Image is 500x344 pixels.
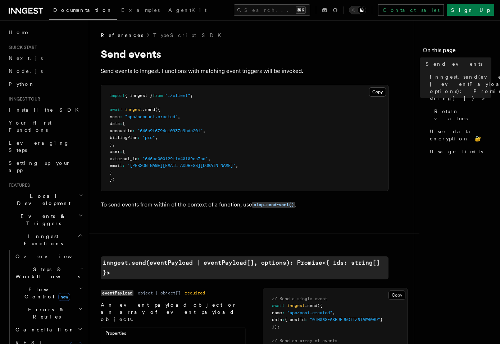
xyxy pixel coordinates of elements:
[9,120,51,133] span: Your first Functions
[234,4,310,16] button: Search...⌘K
[49,2,117,20] a: Documentation
[15,254,90,259] span: Overview
[6,116,85,136] a: Your first Functions
[427,70,491,105] a: inngest.send(eventPayload | eventPayload[], options): Promise<{ ids: string[] }>
[6,157,85,177] a: Setting up your app
[427,125,491,145] a: User data encryption 🔐
[423,57,491,70] a: Send events
[9,55,43,61] span: Next.js
[6,213,78,227] span: Events & Triggers
[13,286,79,300] span: Flow Control
[430,128,491,142] span: User data encryption 🔐
[6,96,40,102] span: Inngest tour
[6,78,85,90] a: Python
[431,105,491,125] a: Return values
[6,52,85,65] a: Next.js
[9,107,83,113] span: Install the SDK
[58,293,70,301] span: new
[13,306,78,320] span: Errors & Retries
[13,250,85,263] a: Overview
[6,230,85,250] button: Inngest Functions
[13,263,85,283] button: Steps & Workflows
[349,6,366,14] button: Toggle dark mode
[6,136,85,157] a: Leveraging Steps
[121,7,160,13] span: Examples
[6,26,85,39] a: Home
[378,4,444,16] a: Contact sales
[6,45,37,50] span: Quick start
[9,81,35,87] span: Python
[9,140,69,153] span: Leveraging Steps
[168,7,206,13] span: AgentKit
[53,7,113,13] span: Documentation
[6,65,85,78] a: Node.js
[6,182,30,188] span: Features
[13,323,85,336] button: Cancellation
[13,266,80,280] span: Steps & Workflows
[9,160,71,173] span: Setting up your app
[6,233,78,247] span: Inngest Functions
[6,190,85,210] button: Local Development
[434,108,491,122] span: Return values
[447,4,494,16] a: Sign Up
[296,6,306,14] kbd: ⌘K
[427,145,491,158] a: Usage limits
[9,68,43,74] span: Node.js
[13,283,85,303] button: Flow Controlnew
[13,326,75,333] span: Cancellation
[117,2,164,19] a: Examples
[426,60,482,68] span: Send events
[9,29,29,36] span: Home
[6,192,78,207] span: Local Development
[423,46,491,57] h4: On this page
[430,148,483,155] span: Usage limits
[6,210,85,230] button: Events & Triggers
[164,2,211,19] a: AgentKit
[13,303,85,323] button: Errors & Retries
[6,103,85,116] a: Install the SDK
